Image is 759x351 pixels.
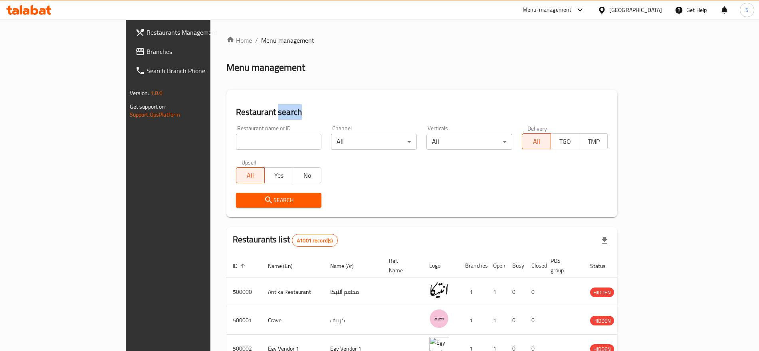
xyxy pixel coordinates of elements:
th: Branches [459,254,487,278]
th: Busy [506,254,525,278]
span: POS group [551,256,574,275]
span: Search Branch Phone [147,66,246,75]
td: كرييف [324,306,382,335]
input: Search for restaurant name or ID.. [236,134,322,150]
td: 1 [487,278,506,306]
td: 0 [525,306,544,335]
button: TGO [551,133,579,149]
span: S [745,6,749,14]
a: Branches [129,42,252,61]
td: 0 [506,306,525,335]
h2: Restaurants list [233,234,338,247]
td: Antika Restaurant [262,278,324,306]
button: Yes [264,167,293,183]
span: HIDDEN [590,316,614,325]
button: Search [236,193,322,208]
div: All [426,134,512,150]
th: Logo [423,254,459,278]
span: 1.0.0 [151,88,163,98]
label: Upsell [242,159,256,165]
span: No [296,170,318,181]
img: Antika Restaurant [429,280,449,300]
span: ID [233,261,248,271]
button: TMP [579,133,608,149]
td: Crave [262,306,324,335]
td: 1 [487,306,506,335]
td: مطعم أنتيكا [324,278,382,306]
div: [GEOGRAPHIC_DATA] [609,6,662,14]
td: 0 [506,278,525,306]
span: Status [590,261,616,271]
div: Menu-management [523,5,572,15]
span: HIDDEN [590,288,614,297]
span: All [240,170,262,181]
span: TGO [554,136,576,147]
label: Delivery [527,125,547,131]
div: All [331,134,417,150]
div: Total records count [292,234,338,247]
th: Open [487,254,506,278]
span: Get support on: [130,101,166,112]
td: 1 [459,306,487,335]
div: Export file [595,231,614,250]
img: Crave [429,309,449,329]
span: Yes [268,170,290,181]
a: Support.OpsPlatform [130,109,180,120]
span: Name (En) [268,261,303,271]
span: All [525,136,547,147]
button: All [236,167,265,183]
td: 0 [525,278,544,306]
h2: Menu management [226,61,305,74]
span: Branches [147,47,246,56]
span: Ref. Name [389,256,413,275]
nav: breadcrumb [226,36,618,45]
span: Search [242,195,315,205]
td: 1 [459,278,487,306]
span: Restaurants Management [147,28,246,37]
h2: Restaurant search [236,106,608,118]
li: / [255,36,258,45]
span: TMP [583,136,604,147]
span: Version: [130,88,149,98]
span: 41001 record(s) [292,237,337,244]
span: Menu management [261,36,314,45]
span: Name (Ar) [330,261,364,271]
button: All [522,133,551,149]
a: Search Branch Phone [129,61,252,80]
th: Closed [525,254,544,278]
button: No [293,167,321,183]
a: Restaurants Management [129,23,252,42]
